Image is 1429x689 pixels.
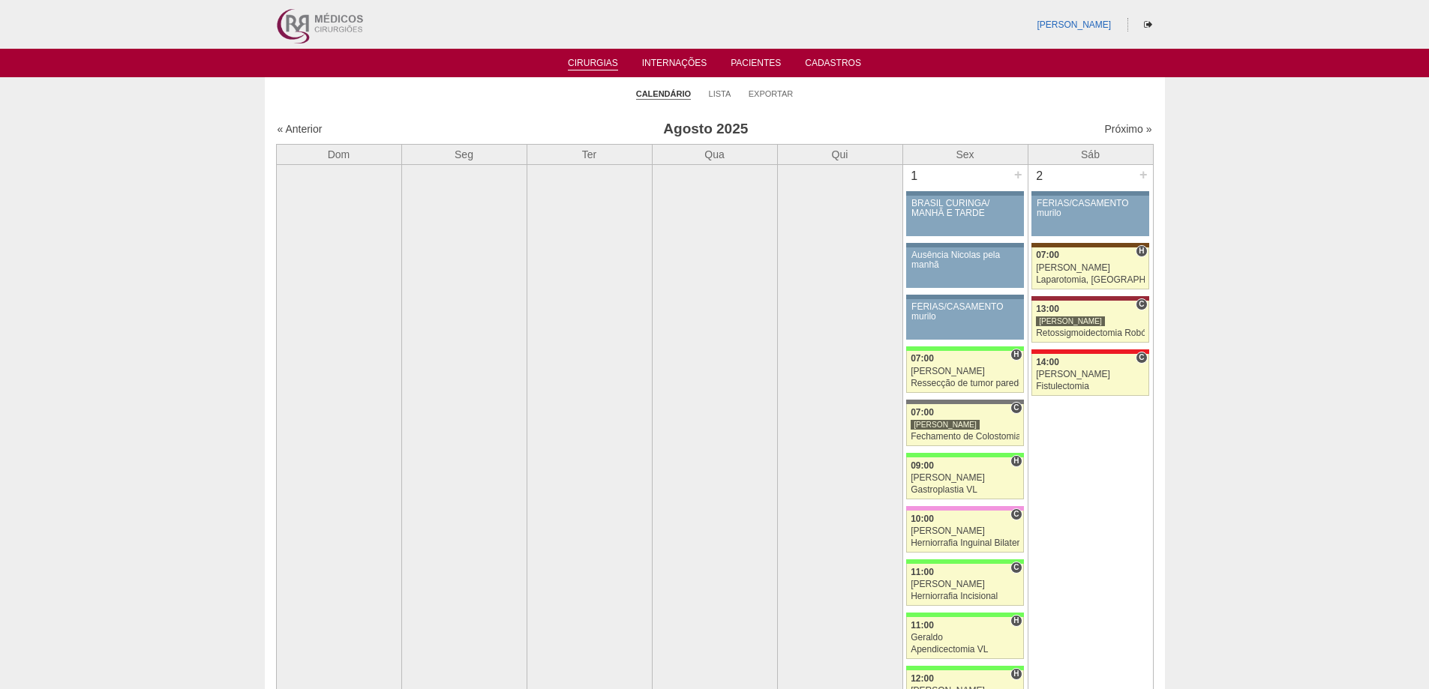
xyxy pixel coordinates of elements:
[906,559,1023,564] div: Key: Brasil
[911,645,1019,655] div: Apendicectomia VL
[1104,123,1151,135] a: Próximo »
[1031,354,1148,396] a: C 14:00 [PERSON_NAME] Fistulectomia
[1010,668,1022,680] span: Hospital
[906,453,1023,457] div: Key: Brasil
[911,633,1019,643] div: Geraldo
[1036,357,1059,367] span: 14:00
[1036,250,1059,260] span: 07:00
[911,673,934,684] span: 12:00
[749,88,794,99] a: Exportar
[527,144,652,164] th: Ter
[487,118,924,140] h3: Agosto 2025
[906,511,1023,553] a: C 10:00 [PERSON_NAME] Herniorrafia Inguinal Bilateral
[636,88,691,100] a: Calendário
[1031,243,1148,247] div: Key: Santa Joana
[911,460,934,471] span: 09:00
[906,191,1023,196] div: Key: Aviso
[276,144,401,164] th: Dom
[906,506,1023,511] div: Key: Albert Einstein
[1028,165,1052,187] div: 2
[642,58,707,73] a: Internações
[911,592,1019,601] div: Herniorrafia Incisional
[911,379,1019,388] div: Ressecção de tumor parede abdominal pélvica
[911,526,1019,536] div: [PERSON_NAME]
[1010,508,1022,520] span: Consultório
[1037,199,1144,218] div: FÉRIAS/CASAMENTO murilo
[911,473,1019,483] div: [PERSON_NAME]
[911,567,934,577] span: 11:00
[906,404,1023,446] a: C 07:00 [PERSON_NAME] Fechamento de Colostomia ou Enterostomia
[906,613,1023,617] div: Key: Brasil
[731,58,781,73] a: Pacientes
[902,144,1028,164] th: Sex
[805,58,861,73] a: Cadastros
[652,144,777,164] th: Qua
[1036,370,1145,379] div: [PERSON_NAME]
[1010,455,1022,467] span: Hospital
[903,165,926,187] div: 1
[906,666,1023,670] div: Key: Brasil
[401,144,527,164] th: Seg
[1036,304,1059,314] span: 13:00
[911,250,1019,270] div: Ausência Nicolas pela manhã
[709,88,731,99] a: Lista
[906,295,1023,299] div: Key: Aviso
[1136,298,1147,310] span: Consultório
[1031,196,1148,236] a: FÉRIAS/CASAMENTO murilo
[1010,615,1022,627] span: Hospital
[906,617,1023,659] a: H 11:00 Geraldo Apendicectomia VL
[906,400,1023,404] div: Key: Santa Catarina
[1010,562,1022,574] span: Consultório
[911,580,1019,589] div: [PERSON_NAME]
[1136,245,1147,257] span: Hospital
[911,199,1019,218] div: BRASIL CURINGA/ MANHÃ E TARDE
[1036,275,1145,285] div: Laparotomia, [GEOGRAPHIC_DATA], Drenagem, Bridas
[906,346,1023,351] div: Key: Brasil
[911,620,934,631] span: 11:00
[906,243,1023,247] div: Key: Aviso
[1010,402,1022,414] span: Consultório
[911,514,934,524] span: 10:00
[1031,191,1148,196] div: Key: Aviso
[906,351,1023,393] a: H 07:00 [PERSON_NAME] Ressecção de tumor parede abdominal pélvica
[1031,301,1148,343] a: C 13:00 [PERSON_NAME] Retossigmoidectomia Robótica
[1144,20,1152,29] i: Sair
[911,419,980,430] div: [PERSON_NAME]
[1010,349,1022,361] span: Hospital
[911,538,1019,548] div: Herniorrafia Inguinal Bilateral
[568,58,618,70] a: Cirurgias
[1137,165,1150,184] div: +
[906,196,1023,236] a: BRASIL CURINGA/ MANHÃ E TARDE
[911,432,1019,442] div: Fechamento de Colostomia ou Enterostomia
[911,407,934,418] span: 07:00
[906,247,1023,288] a: Ausência Nicolas pela manhã
[1036,328,1145,338] div: Retossigmoidectomia Robótica
[1031,349,1148,354] div: Key: Assunção
[906,564,1023,606] a: C 11:00 [PERSON_NAME] Herniorrafia Incisional
[911,353,934,364] span: 07:00
[1136,352,1147,364] span: Consultório
[1036,316,1105,327] div: [PERSON_NAME]
[1031,296,1148,301] div: Key: Sírio Libanês
[1036,263,1145,273] div: [PERSON_NAME]
[1028,144,1153,164] th: Sáb
[1031,247,1148,289] a: H 07:00 [PERSON_NAME] Laparotomia, [GEOGRAPHIC_DATA], Drenagem, Bridas
[911,485,1019,495] div: Gastroplastia VL
[911,367,1019,376] div: [PERSON_NAME]
[1037,19,1111,30] a: [PERSON_NAME]
[777,144,902,164] th: Qui
[906,299,1023,340] a: FÉRIAS/CASAMENTO murilo
[278,123,323,135] a: « Anterior
[1012,165,1025,184] div: +
[911,302,1019,322] div: FÉRIAS/CASAMENTO murilo
[906,457,1023,499] a: H 09:00 [PERSON_NAME] Gastroplastia VL
[1036,382,1145,391] div: Fistulectomia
